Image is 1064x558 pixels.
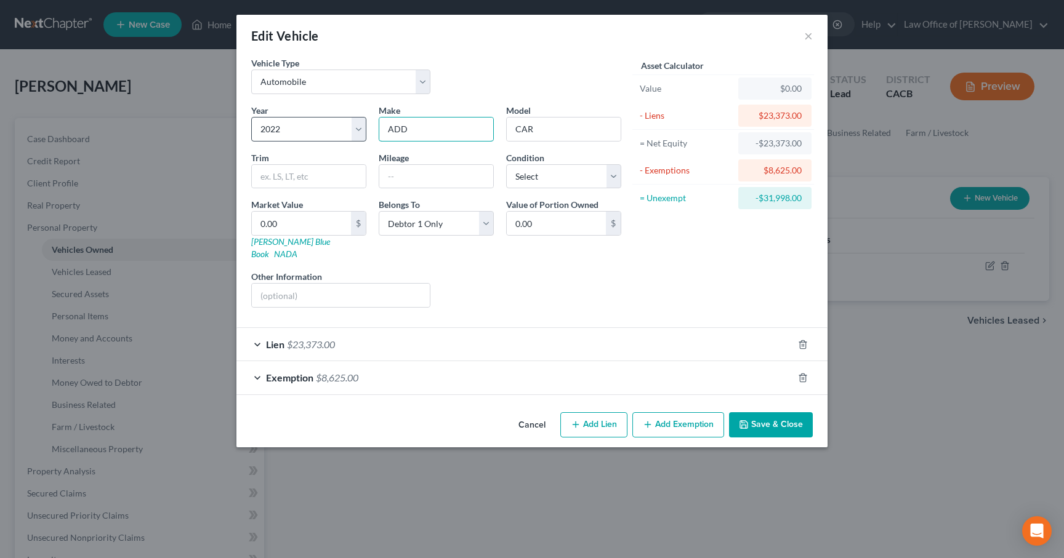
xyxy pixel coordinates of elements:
div: $ [351,212,366,235]
div: Value [640,82,733,95]
button: Cancel [509,413,555,438]
div: = Unexempt [640,192,733,204]
span: Exemption [266,372,313,383]
div: $ [606,212,621,235]
label: Trim [251,151,269,164]
label: Vehicle Type [251,57,299,70]
label: Market Value [251,198,303,211]
label: Asset Calculator [641,59,704,72]
label: Value of Portion Owned [506,198,598,211]
input: ex. Altima [507,118,621,141]
span: $23,373.00 [287,338,335,350]
div: - Liens [640,110,733,122]
span: Make [379,105,400,116]
div: $8,625.00 [748,164,802,177]
label: Other Information [251,270,322,283]
label: Mileage [379,151,409,164]
input: ex. Nissan [379,118,493,141]
div: $0.00 [748,82,802,95]
span: Belongs To [379,199,420,210]
div: $23,373.00 [748,110,802,122]
a: [PERSON_NAME] Blue Book [251,236,330,259]
label: Model [506,104,531,117]
input: ex. LS, LT, etc [252,165,366,188]
span: Lien [266,338,284,350]
button: Add Exemption [632,412,724,438]
input: (optional) [252,284,430,307]
div: -$23,373.00 [748,137,802,149]
div: - Exemptions [640,164,733,177]
label: Condition [506,151,544,164]
div: -$31,998.00 [748,192,802,204]
button: Add Lien [560,412,627,438]
input: 0.00 [507,212,606,235]
span: $8,625.00 [316,372,358,383]
button: Save & Close [729,412,813,438]
div: Open Intercom Messenger [1022,516,1052,546]
div: = Net Equity [640,137,733,149]
input: -- [379,165,493,188]
input: 0.00 [252,212,351,235]
div: Edit Vehicle [251,27,319,44]
label: Year [251,104,268,117]
button: × [804,28,813,43]
a: NADA [274,249,297,259]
